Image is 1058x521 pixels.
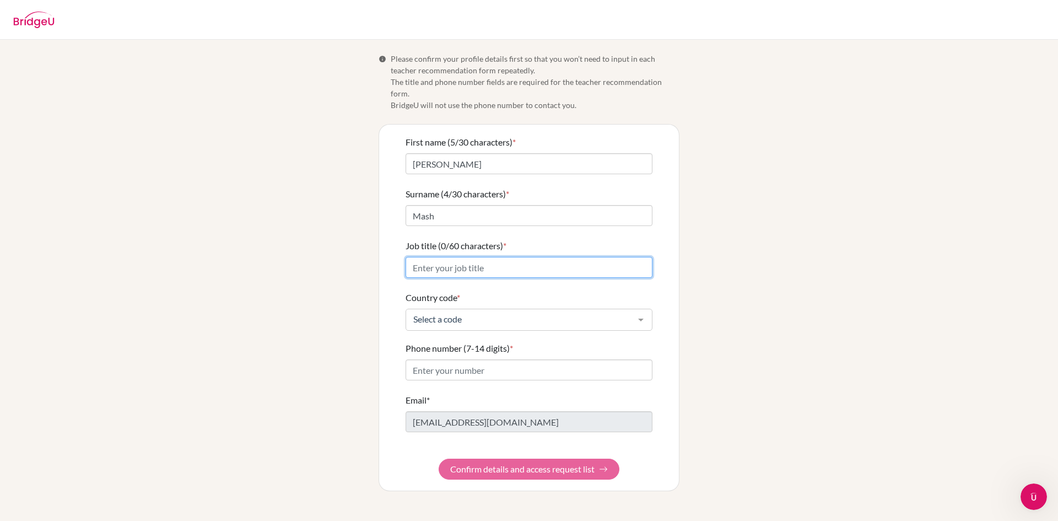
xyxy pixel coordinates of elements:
[406,342,513,355] label: Phone number (7-14 digits)
[406,291,460,304] label: Country code
[406,187,509,201] label: Surname (4/30 characters)
[406,239,506,253] label: Job title (0/60 characters)
[406,394,430,407] label: Email*
[13,12,55,28] img: BridgeU logo
[406,205,652,226] input: Enter your surname
[1021,484,1047,510] iframe: Intercom live chat
[406,257,652,278] input: Enter your job title
[391,53,679,111] span: Please confirm your profile details first so that you won’t need to input in each teacher recomme...
[379,55,386,63] span: Info
[406,136,516,149] label: First name (5/30 characters)
[406,359,652,380] input: Enter your number
[406,153,652,174] input: Enter your first name
[411,314,630,325] span: Select a code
